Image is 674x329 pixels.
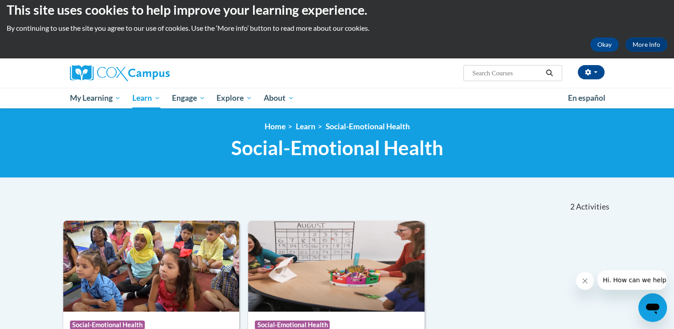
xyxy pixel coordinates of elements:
span: En español [568,93,605,103]
button: Account Settings [578,65,605,79]
a: Learn [296,122,315,131]
a: Engage [166,88,211,108]
span: About [264,93,294,103]
button: Okay [590,37,619,52]
a: Explore [211,88,258,108]
span: Hi. How can we help? [5,6,72,13]
a: Home [265,122,286,131]
span: Engage [172,93,205,103]
button: Search [543,68,556,78]
span: Learn [132,93,160,103]
img: Course Logo [63,221,240,312]
span: Activities [576,202,609,212]
span: Explore [216,93,252,103]
iframe: Close message [576,272,594,290]
a: About [258,88,300,108]
img: Cox Campus [70,65,170,81]
a: Cox Campus [70,65,239,81]
p: By continuing to use the site you agree to our use of cookies. Use the ‘More info’ button to read... [7,23,667,33]
a: Social-Emotional Health [326,122,410,131]
a: More Info [625,37,667,52]
img: Course Logo [248,221,425,312]
a: Learn [127,88,166,108]
input: Search Courses [471,68,543,78]
a: My Learning [64,88,127,108]
span: My Learning [69,93,121,103]
span: Social-Emotional Health [231,136,443,160]
iframe: Button to launch messaging window [638,293,667,322]
h2: This site uses cookies to help improve your learning experience. [7,1,667,19]
div: Main menu [57,88,618,108]
a: En español [562,89,611,107]
span: 2 [570,202,574,212]
iframe: Message from company [597,270,667,290]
